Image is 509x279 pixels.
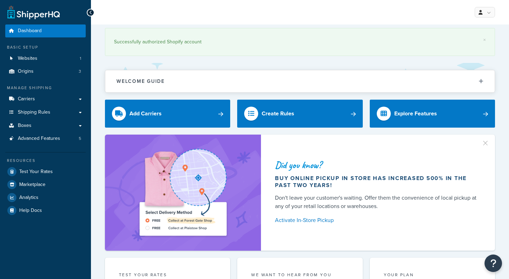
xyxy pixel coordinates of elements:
[18,123,31,129] span: Boxes
[275,215,478,225] a: Activate In-Store Pickup
[116,79,165,84] h2: Welcome Guide
[5,132,86,145] a: Advanced Features5
[5,158,86,164] div: Resources
[19,208,42,214] span: Help Docs
[5,65,86,78] a: Origins3
[275,194,478,210] div: Don't leave your customer's waiting. Offer them the convenience of local pickup at any of your re...
[394,109,437,119] div: Explore Features
[262,109,294,119] div: Create Rules
[18,28,42,34] span: Dashboard
[129,109,162,119] div: Add Carriers
[5,52,86,65] li: Websites
[19,195,38,201] span: Analytics
[5,132,86,145] li: Advanced Features
[114,37,486,47] div: Successfully authorized Shopify account
[275,175,478,189] div: Buy online pickup in store has increased 500% in the past two years!
[5,119,86,132] a: Boxes
[5,44,86,50] div: Basic Setup
[5,52,86,65] a: Websites1
[80,56,81,62] span: 1
[18,56,37,62] span: Websites
[251,272,348,278] p: we want to hear from you
[370,100,495,128] a: Explore Features
[120,145,246,240] img: ad-shirt-map-b0359fc47e01cab431d101c4b569394f6a03f54285957d908178d52f29eb9668.png
[275,160,478,170] div: Did you know?
[18,69,34,74] span: Origins
[19,169,53,175] span: Test Your Rates
[5,191,86,204] a: Analytics
[79,136,81,142] span: 5
[18,136,60,142] span: Advanced Features
[18,109,50,115] span: Shipping Rules
[105,70,495,92] button: Welcome Guide
[237,100,362,128] a: Create Rules
[5,106,86,119] a: Shipping Rules
[79,69,81,74] span: 3
[5,165,86,178] a: Test Your Rates
[19,182,45,188] span: Marketplace
[5,178,86,191] a: Marketplace
[105,100,230,128] a: Add Carriers
[5,93,86,106] a: Carriers
[483,37,486,43] a: ×
[5,204,86,217] a: Help Docs
[5,65,86,78] li: Origins
[5,85,86,91] div: Manage Shipping
[5,24,86,37] a: Dashboard
[485,255,502,272] button: Open Resource Center
[18,96,35,102] span: Carriers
